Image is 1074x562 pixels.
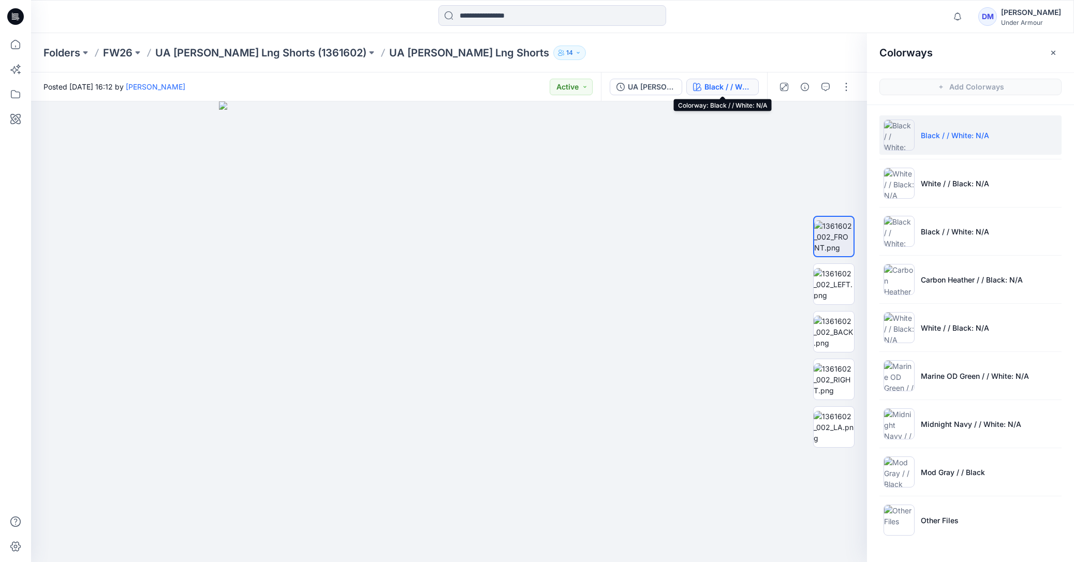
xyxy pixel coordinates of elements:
img: 1361602_002_RIGHT.png [814,363,854,396]
a: FW26 [103,46,133,60]
div: [PERSON_NAME] [1001,6,1061,19]
img: 1361602_002_LA.png [814,411,854,443]
p: Black / / White: N/A [921,130,989,141]
img: eyJhbGciOiJIUzI1NiIsImtpZCI6IjAiLCJzbHQiOiJzZXMiLCJ0eXAiOiJKV1QifQ.eyJkYXRhIjp7InR5cGUiOiJzdG9yYW... [219,101,680,562]
img: 1361602_002_LEFT.png [814,268,854,301]
img: Marine OD Green / / White: N/A [884,360,915,391]
button: Details [797,79,813,95]
button: UA [PERSON_NAME] Lng Shorts [610,79,682,95]
div: DM [978,7,997,26]
p: Carbon Heather / / Black: N/A [921,274,1023,285]
span: Posted [DATE] 16:12 by [43,81,185,92]
p: Black / / White: N/A [921,226,989,237]
img: Black / / White: N/A [884,216,915,247]
p: Other Files [921,515,959,526]
button: 14 [553,46,586,60]
p: 14 [566,47,573,58]
p: White / / Black: N/A [921,178,989,189]
div: Black / / White: N/A [704,81,752,93]
p: UA [PERSON_NAME] Lng Shorts [389,46,549,60]
img: Carbon Heather / / Black: N/A [884,264,915,295]
a: Folders [43,46,80,60]
p: Mod Gray / / Black [921,467,985,478]
img: White / / Black: N/A [884,312,915,343]
h2: Colorways [879,47,933,59]
img: White / / Black: N/A [884,168,915,199]
p: White / / Black: N/A [921,322,989,333]
img: Other Files [884,505,915,536]
img: Mod Gray / / Black [884,456,915,487]
div: Under Armour [1001,19,1061,26]
img: 1361602_002_BACK.png [814,316,854,348]
a: [PERSON_NAME] [126,82,185,91]
button: Black / / White: N/A [686,79,759,95]
a: UA [PERSON_NAME] Lng Shorts (1361602) [155,46,366,60]
img: 1361602_002_FRONT.png [814,220,854,253]
div: UA [PERSON_NAME] Lng Shorts [628,81,675,93]
img: Midnight Navy / / White: N/A [884,408,915,439]
p: Marine OD Green / / White: N/A [921,371,1029,381]
img: Black / / White: N/A [884,120,915,151]
p: Midnight Navy / / White: N/A [921,419,1021,430]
